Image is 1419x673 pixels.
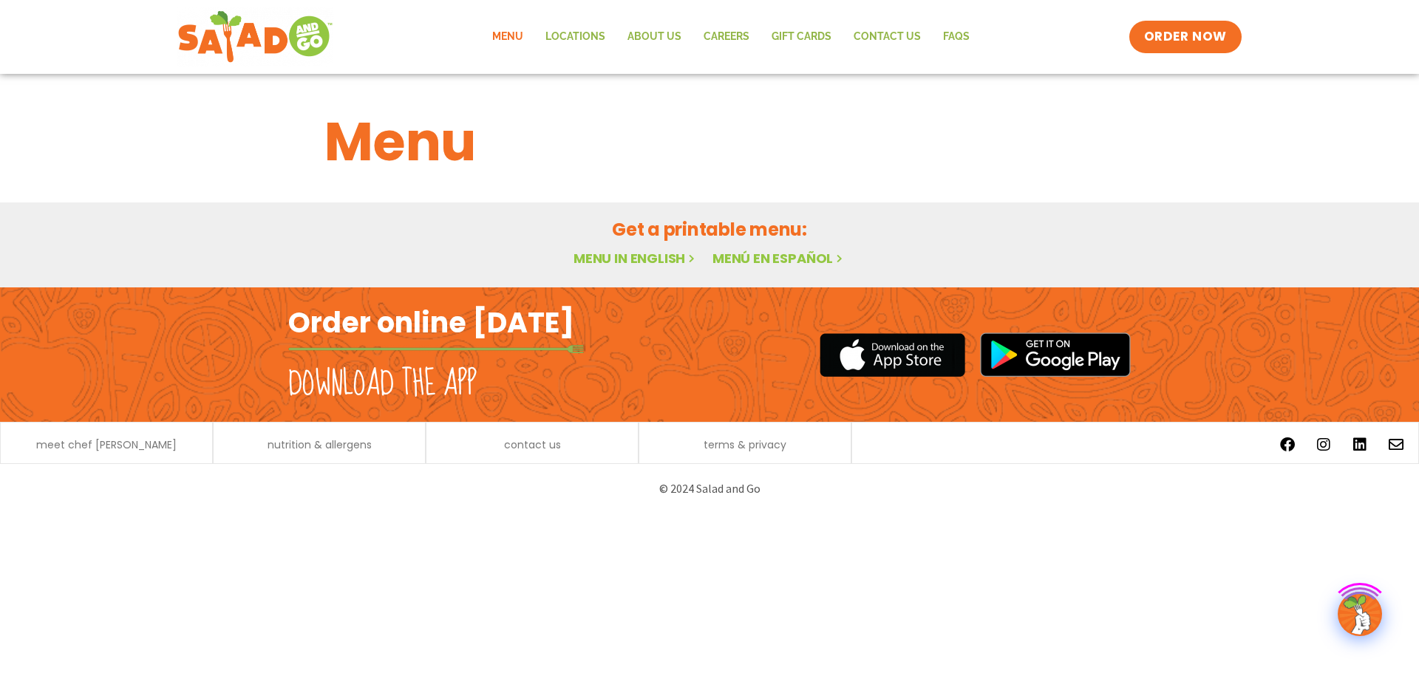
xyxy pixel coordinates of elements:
p: © 2024 Salad and Go [296,479,1123,499]
a: Careers [693,20,760,54]
h2: Get a printable menu: [324,216,1095,242]
a: Contact Us [843,20,932,54]
a: ORDER NOW [1129,21,1242,53]
a: FAQs [932,20,981,54]
h1: Menu [324,102,1095,182]
img: appstore [820,331,965,379]
a: nutrition & allergens [268,440,372,450]
img: google_play [980,332,1131,377]
img: fork [288,345,584,353]
h2: Download the app [288,363,477,405]
a: Menu in English [574,249,698,267]
a: Locations [534,20,616,54]
span: ORDER NOW [1144,28,1227,46]
nav: Menu [481,20,981,54]
a: meet chef [PERSON_NAME] [36,440,177,450]
img: new-SAG-logo-768×292 [177,7,333,66]
h2: Order online [DATE] [288,304,574,341]
a: terms & privacy [704,440,786,450]
a: Menu [481,20,534,54]
a: About Us [616,20,693,54]
a: GIFT CARDS [760,20,843,54]
a: Menú en español [712,249,845,267]
a: contact us [504,440,561,450]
